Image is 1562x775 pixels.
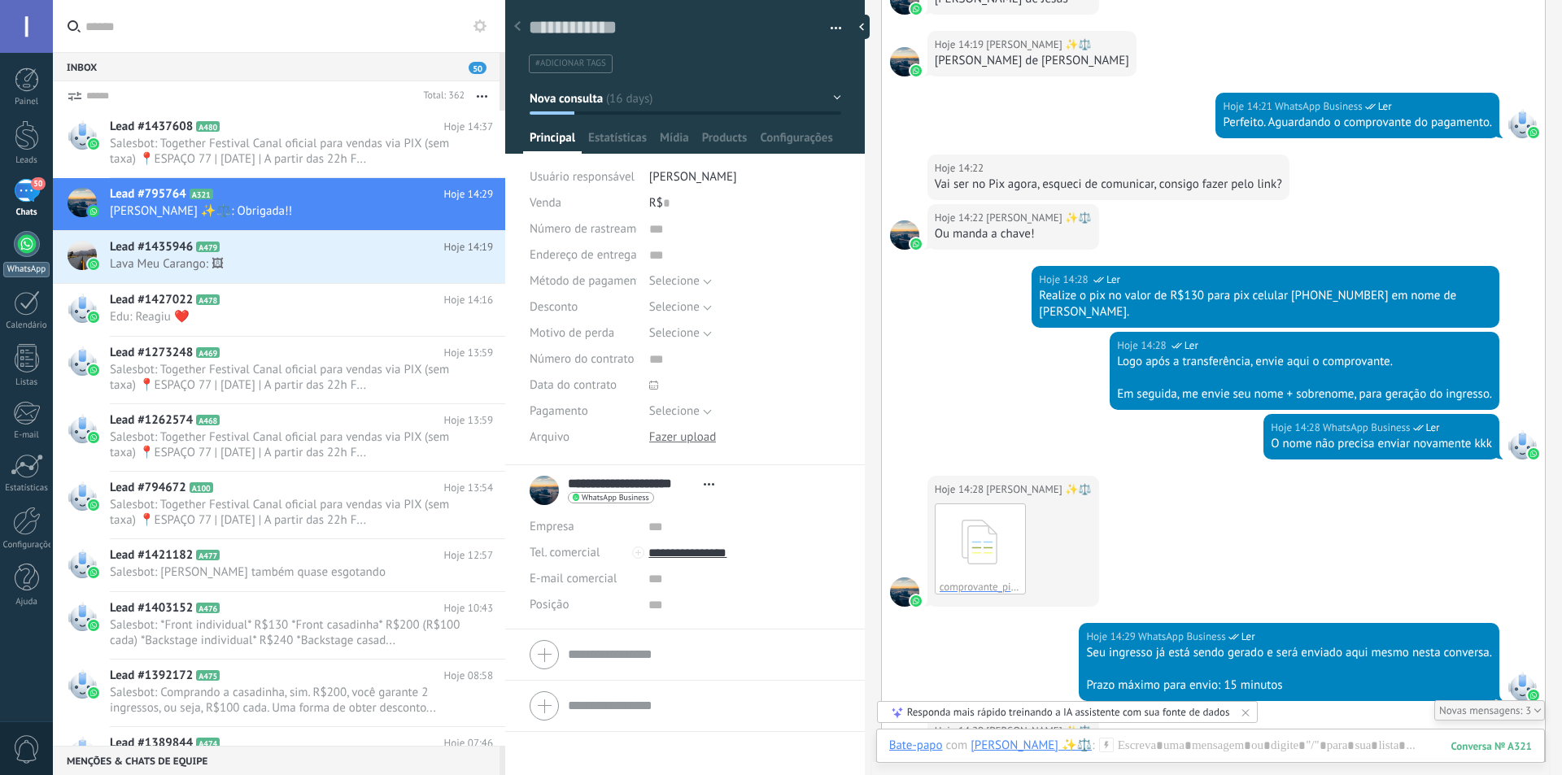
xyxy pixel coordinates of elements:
div: Data do contrato [530,372,637,398]
img: waba.svg [88,364,99,376]
span: Salesbot: Comprando a casadinha, sim. R$200, você garante 2 ingressos, ou seja, R$100 cada. Uma f... [110,685,462,716]
div: Estatísticas [3,483,50,494]
div: Prazo máximo para envio: 15 minutos [1086,677,1492,694]
div: Patricia Cidreira ✨⚖️ [971,738,1092,752]
a: Lead #1437608 A480 Hoje 14:37 Salesbot: Together Festival Canal oficial para vendas via PIX (sem ... [53,111,505,177]
span: Mídia [660,130,689,154]
span: 50 [469,62,486,74]
span: Hoje 07:46 [444,735,493,751]
div: Ou manda a chave! [935,226,1092,242]
span: A477 [196,550,220,560]
div: Usuário responsável [530,164,637,190]
a: Lead #1262574 A468 Hoje 13:59 Salesbot: Together Festival Canal oficial para vendas via PIX (sem ... [53,404,505,471]
a: Lead #794672 A100 Hoje 13:54 Salesbot: Together Festival Canal oficial para vendas via PIX (sem t... [53,472,505,538]
span: A478 [196,294,220,305]
img: waba.svg [910,65,922,76]
div: Vai ser no Pix agora, esqueci de comunicar, consigo fazer pelo link? [935,176,1282,193]
span: Lead #1273248 [110,345,193,361]
span: E-mail comercial [530,571,617,586]
span: Configurações [760,130,832,154]
div: Motivo de perda [530,320,637,346]
span: Hoje 14:16 [444,292,493,308]
span: Lead #1262574 [110,412,193,429]
a: Lead #1392172 A475 Hoje 08:58 Salesbot: Comprando a casadinha, sim. R$200, você garante 2 ingress... [53,660,505,726]
div: ocultar [853,15,870,39]
span: A475 [196,670,220,681]
span: A479 [196,242,220,252]
img: waba.svg [88,138,99,150]
div: Seu ingresso já está sendo gerado e será enviado aqui mesmo nesta conversa. [1086,645,1492,661]
span: Salesbot: [PERSON_NAME] também quase esgotando [110,564,462,580]
span: Número do contrato [530,353,635,365]
span: Desconto [530,301,578,313]
a: Lead #1427022 A478 Hoje 14:16 Edu: Reagiu ❤️ [53,284,505,336]
span: WhatsApp Business [1507,109,1537,138]
img: waba.svg [88,687,99,699]
div: [PERSON_NAME] de [PERSON_NAME] [935,53,1129,69]
div: R$ [649,190,841,216]
a: comprovante_picpay_pix_23-08-2025-14-28-49.pdf [935,503,1026,594]
span: Hoje 14:19 [444,239,493,255]
a: Lead #1273248 A469 Hoje 13:59 Salesbot: Together Festival Canal oficial para vendas via PIX (sem ... [53,337,505,403]
div: Em seguida, me envie seu nome + sobrenome, para geração do ingresso. [1117,386,1492,403]
div: Arquivo [530,425,637,451]
a: Lead #1435946 A479 Hoje 14:19 Lava Meu Carango: 🖼 [53,231,505,283]
span: Selecione [649,299,700,315]
span: A480 [196,121,220,132]
span: Número de rastreamento [530,223,660,235]
div: Empresa [530,514,636,540]
img: waba.svg [88,259,99,270]
span: Arquivo [530,431,569,443]
span: Patricia Cidreira ✨⚖️ [986,723,1091,739]
span: Lead #1403152 [110,600,193,616]
span: Estatísticas [588,130,647,154]
img: waba.svg [88,620,99,631]
span: Ler [1426,420,1440,436]
button: Selecione [649,320,712,346]
span: A100 [190,482,213,493]
a: Lead #1421182 A477 Hoje 12:57 Salesbot: [PERSON_NAME] também quase esgotando [53,539,505,591]
div: comprovante_picpay_pix_23-08-2025-14-28-49.pdf [940,580,1021,594]
div: Responda mais rápido treinando a IA assistente com sua fonte de dados [907,705,1230,719]
span: WhatsApp Business [1323,420,1411,436]
span: A469 [196,347,220,358]
span: WhatsApp Business [1138,629,1226,645]
div: Realize o pix no valor de R$130 para pix celular [PHONE_NUMBER] em nome de [PERSON_NAME]. [1039,288,1492,320]
span: Patricia Cidreira ✨⚖️ [986,37,1091,53]
img: waba.svg [88,499,99,511]
span: Salesbot: Together Festival Canal oficial para vendas via PIX (sem taxa) 📍ESPAÇO 77 | [DATE] | A ... [110,136,462,167]
span: Hoje 08:58 [444,668,493,684]
span: Patricia Cidreira ✨⚖️ [890,220,919,250]
a: Lead #1403152 A476 Hoje 10:43 Salesbot: *Front individual* R$130 *Front casadinha* R$200 (R$100 c... [53,592,505,659]
span: Lead #1421182 [110,547,193,564]
span: com [946,738,968,754]
span: Hoje 10:43 [444,600,493,616]
span: 50 [31,177,45,190]
button: Selecione [649,268,712,294]
div: Pagamento [530,398,637,425]
img: waba.svg [1528,690,1539,701]
span: Hoje 14:37 [444,119,493,135]
div: Chats [3,207,50,218]
img: waba.svg [88,567,99,578]
span: Tel. comercial [530,545,600,560]
div: Hoje 14:28 [1271,420,1323,436]
span: Salesbot: Together Festival Canal oficial para vendas via PIX (sem taxa) 📍ESPAÇO 77 | [DATE] | A ... [110,497,462,528]
span: [PERSON_NAME] [649,169,737,185]
span: Patricia Cidreira ✨⚖️ [986,481,1091,498]
span: Hoje 13:54 [444,480,493,496]
div: Número do contrato [530,346,637,372]
span: Lead #794672 [110,480,186,496]
span: Data do contrato [530,379,617,391]
div: Logo após a transferência, envie aqui o comprovante. [1117,354,1492,370]
div: WhatsApp [3,262,50,277]
div: E-mail [3,430,50,441]
span: Hoje 13:59 [444,345,493,361]
div: Hoje 14:21 [1223,98,1275,115]
img: waba.svg [910,3,922,15]
div: Calendário [3,320,50,331]
div: Perfeito. Aguardando o comprovante do pagamento. [1223,115,1492,131]
span: Lead #1427022 [110,292,193,308]
div: Ajuda [3,597,50,607]
button: E-mail comercial [530,566,617,592]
